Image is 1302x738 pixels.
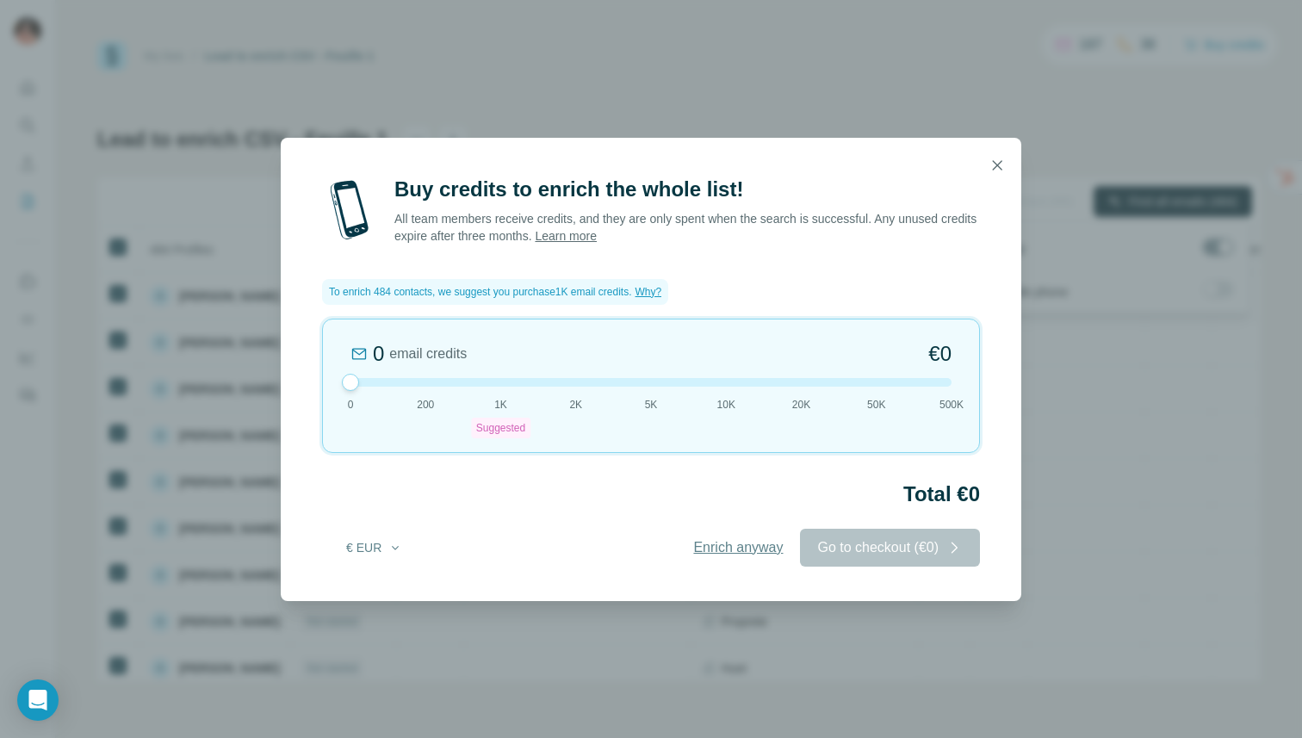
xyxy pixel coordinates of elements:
span: €0 [928,340,952,368]
span: email credits [389,344,467,364]
h2: Total €0 [322,481,980,508]
span: 50K [867,397,885,412]
span: 500K [939,397,964,412]
span: 2K [569,397,582,412]
span: 0 [348,397,354,412]
span: 200 [417,397,434,412]
a: Learn more [535,229,597,243]
span: 5K [645,397,658,412]
div: Ouvrir le Messenger Intercom [17,679,59,721]
span: To enrich 484 contacts, we suggest you purchase 1K email credits . [329,284,632,300]
button: Enrich anyway [676,529,800,567]
span: 20K [792,397,810,412]
span: 1K [494,397,507,412]
span: 10K [717,397,735,412]
div: Suggested [471,418,530,438]
p: All team members receive credits, and they are only spent when the search is successful. Any unus... [394,210,980,245]
div: 0 [373,340,384,368]
button: € EUR [334,532,414,563]
img: mobile-phone [322,176,377,245]
span: Why? [635,286,662,298]
span: Enrich anyway [693,537,783,558]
